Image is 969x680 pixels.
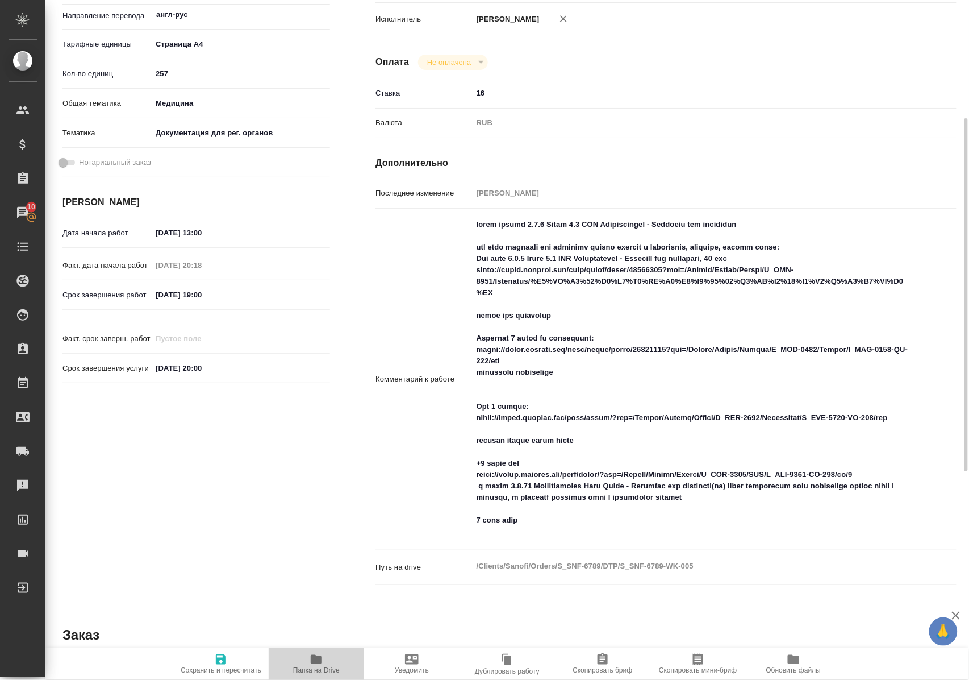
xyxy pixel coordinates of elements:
[62,10,152,22] p: Направление перевода
[152,257,251,273] input: Пустое поле
[766,666,821,674] span: Обновить файлы
[62,289,152,301] p: Срок завершения работ
[375,14,472,25] p: Исполнитель
[62,68,152,80] p: Кол-во единиц
[929,617,958,646] button: 🙏
[324,14,326,16] button: Open
[375,374,472,385] p: Комментарий к работе
[460,648,555,680] button: Дублировать работу
[79,157,151,168] span: Нотариальный заказ
[418,55,488,70] div: Не оплачена
[62,98,152,109] p: Общая тематика
[62,227,152,239] p: Дата начала работ
[62,39,152,50] p: Тарифные единицы
[3,198,43,227] a: 10
[375,156,957,170] h4: Дополнительно
[152,123,330,143] div: Документация для рег. органов
[152,65,330,82] input: ✎ Введи что-нибудь
[181,666,261,674] span: Сохранить и пересчитать
[375,188,472,199] p: Последнее изменение
[152,330,251,347] input: Пустое поле
[555,648,650,680] button: Скопировать бриф
[473,85,908,101] input: ✎ Введи что-нибудь
[650,648,746,680] button: Скопировать мини-бриф
[152,287,251,303] input: ✎ Введи что-нибудь
[934,620,953,644] span: 🙏
[659,666,737,674] span: Скопировать мини-бриф
[173,648,269,680] button: Сохранить и пересчитать
[375,55,409,69] h4: Оплата
[746,648,841,680] button: Обновить файлы
[375,88,472,99] p: Ставка
[152,225,251,241] input: ✎ Введи что-нибудь
[152,360,251,376] input: ✎ Введи что-нибудь
[395,666,429,674] span: Уведомить
[364,648,460,680] button: Уведомить
[20,201,42,213] span: 10
[62,363,152,374] p: Срок завершения услуги
[375,562,472,573] p: Путь на drive
[475,667,540,675] span: Дублировать работу
[551,6,576,31] button: Удалить исполнителя
[473,14,540,25] p: [PERSON_NAME]
[293,666,340,674] span: Папка на Drive
[62,196,330,209] h4: [PERSON_NAME]
[473,113,908,132] div: RUB
[152,94,330,113] div: Медицина
[473,557,908,576] textarea: /Clients/Sanofi/Orders/S_SNF-6789/DTP/S_SNF-6789-WK-005
[473,185,908,201] input: Пустое поле
[573,666,632,674] span: Скопировать бриф
[424,57,474,67] button: Не оплачена
[62,626,99,644] h2: Заказ
[375,117,472,128] p: Валюта
[152,35,330,54] div: Страница А4
[62,333,152,345] p: Факт. срок заверш. работ
[62,127,152,139] p: Тематика
[269,648,364,680] button: Папка на Drive
[62,260,152,271] p: Факт. дата начала работ
[473,215,908,541] textarea: lorem ipsumd 2.7.6 Sitam 4.3 CON Adipiscingel - Seddoeiu tem incididun utl etdo magnaali eni admi...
